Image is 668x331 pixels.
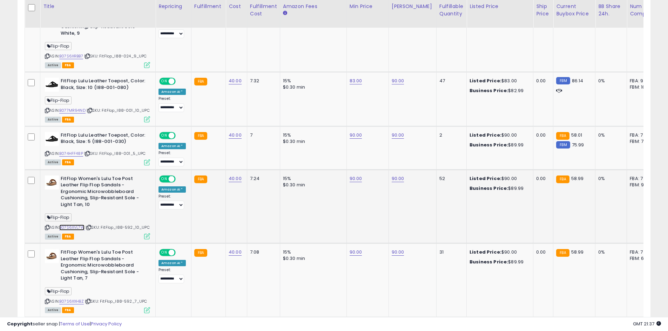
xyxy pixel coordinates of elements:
div: Repricing [158,3,188,10]
a: 90.00 [392,132,404,139]
a: 40.00 [229,249,242,256]
div: Num of Comp. [630,3,655,18]
div: Preset: [158,194,186,210]
div: 52 [439,175,461,182]
div: 7.08 [250,249,275,255]
span: 58.99 [571,249,584,255]
a: 83.00 [350,77,362,84]
div: ASIN: [45,132,150,165]
div: 15% [283,78,341,84]
small: FBA [194,175,207,183]
div: Preset: [158,96,186,112]
div: Amazon AI * [158,143,186,149]
div: $0.30 min [283,255,341,262]
div: ASIN: [45,78,150,122]
strong: Copyright [7,320,33,327]
b: FitFlop Women's Lulu Toe Post Leather Flip Flop Sandals - Ergonomic Microwobbleboard Cushioning, ... [61,249,146,283]
div: $89.99 [470,185,528,192]
div: FBA: 9 [630,78,653,84]
a: B07S6XXHBZ [59,298,84,304]
div: 7.32 [250,78,275,84]
img: 31AygEc2OSL._SL40_.jpg [45,132,59,146]
span: All listings currently available for purchase on Amazon [45,234,61,240]
b: Listed Price: [470,175,501,182]
div: Cost [229,3,244,10]
a: B074HFF48P [59,151,83,157]
a: 90.00 [350,175,362,182]
img: 31kovHLq6vL._SL40_.jpg [45,249,59,263]
a: 40.00 [229,175,242,182]
b: Listed Price: [470,77,501,84]
small: Amazon Fees. [283,10,287,16]
div: $90.00 [470,132,528,138]
span: FBA [62,307,74,313]
span: 75.99 [572,142,584,148]
div: 0.00 [536,175,548,182]
span: OFF [175,78,186,84]
span: ON [160,176,169,182]
div: Current Buybox Price [556,3,592,18]
div: Title [43,3,153,10]
b: Business Price: [470,87,508,94]
a: 90.00 [350,249,362,256]
a: B077MR94ND [59,108,86,113]
b: Listed Price: [470,249,501,255]
span: ON [160,250,169,256]
a: B07S6XVL7W [59,225,85,230]
small: FBA [194,249,207,257]
div: 0.00 [536,78,548,84]
div: $90.00 [470,175,528,182]
div: 15% [283,175,341,182]
small: FBM [556,141,570,149]
div: $0.30 min [283,182,341,188]
div: 0% [598,132,621,138]
b: FitFlop Lulu Leather Toepost, Color: Black, Size: 5 (I88-001-030) [61,132,146,147]
div: 2 [439,132,461,138]
div: [PERSON_NAME] [392,3,433,10]
a: Privacy Policy [91,320,122,327]
b: FitFlop Lulu Leather Toepost, Color: Black, Size: 10 (I88-001-080) [61,78,146,92]
span: Flip-Flop [45,42,72,50]
div: $82.99 [470,88,528,94]
div: $89.99 [470,142,528,148]
span: FBA [62,234,74,240]
span: All listings currently available for purchase on Amazon [45,117,61,123]
span: | SKU: FitFlop_I88-001_5_UPC [84,151,146,156]
span: 86.14 [572,77,583,84]
span: OFF [175,132,186,138]
div: Preset: [158,23,186,39]
div: FBM: 7 [630,138,653,145]
div: FBM: 10 [630,84,653,90]
div: Fulfillable Quantity [439,3,464,18]
div: 0.00 [536,132,548,138]
small: FBA [556,132,569,140]
span: | SKU: FitFlop_I88-024_9_UPC [84,53,147,59]
div: Amazon AI * [158,260,186,266]
small: FBA [556,175,569,183]
a: 90.00 [392,249,404,256]
div: 15% [283,132,341,138]
div: Ship Price [536,3,550,18]
small: FBA [194,132,207,140]
span: 2025-10-13 21:37 GMT [633,320,661,327]
div: $83.00 [470,78,528,84]
span: ON [160,132,169,138]
span: OFF [175,250,186,256]
div: Amazon Fees [283,3,344,10]
span: FBA [62,117,74,123]
span: 58.99 [571,175,584,182]
div: Fulfillment [194,3,223,10]
span: Flip-Flop [45,96,72,104]
div: FBM: 6 [630,255,653,262]
div: 15% [283,249,341,255]
div: FBA: 7 [630,249,653,255]
b: Business Price: [470,185,508,192]
div: 47 [439,78,461,84]
span: 58.01 [571,132,582,138]
a: Terms of Use [60,320,90,327]
div: Amazon AI * [158,89,186,95]
img: 31kovHLq6vL._SL40_.jpg [45,175,59,189]
div: $89.99 [470,259,528,265]
div: ASIN: [45,175,150,239]
div: $90.00 [470,249,528,255]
